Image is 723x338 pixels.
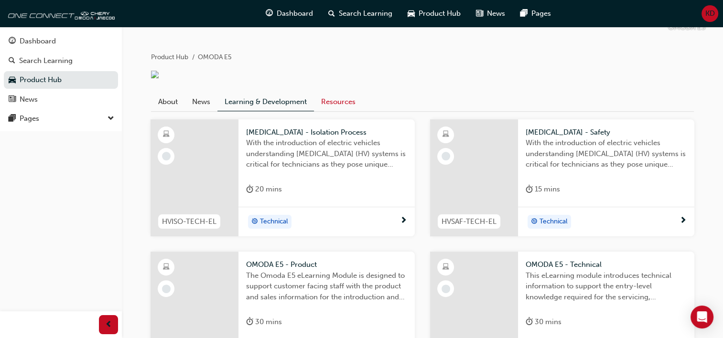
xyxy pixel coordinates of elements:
span: search-icon [328,8,335,20]
span: Product Hub [419,8,461,19]
a: HVSAF-TECH-EL[MEDICAL_DATA] - SafetyWith the introduction of electric vehicles understanding [MED... [430,119,694,237]
a: news-iconNews [468,4,513,23]
span: target-icon [531,216,538,228]
span: news-icon [476,8,483,20]
span: news-icon [9,95,16,104]
span: pages-icon [520,8,528,20]
div: 30 mins [246,316,282,328]
a: guage-iconDashboard [258,4,321,23]
img: f90095e9-f211-4b05-b29b-11043c2663bb.png [151,71,159,78]
button: Pages [4,110,118,127]
span: prev-icon [105,319,112,331]
a: Product Hub [4,71,118,89]
span: duration-icon [246,316,253,328]
div: Pages [20,113,39,124]
span: learningRecordVerb_NONE-icon [442,152,450,160]
div: 15 mins [526,183,560,195]
a: car-iconProduct Hub [400,4,468,23]
span: News [487,8,505,19]
span: HVSAF-TECH-EL [442,216,496,227]
a: HVISO-TECH-EL[MEDICAL_DATA] - Isolation ProcessWith the introduction of electric vehicles underst... [151,119,415,237]
span: duration-icon [246,183,253,195]
span: HVISO-TECH-EL [162,216,216,227]
a: Learning & Development [217,93,314,111]
span: Pages [531,8,551,19]
span: learningRecordVerb_NONE-icon [162,152,171,160]
span: Search Learning [339,8,392,19]
div: Search Learning [19,55,73,66]
span: duration-icon [526,316,533,328]
li: OMODA E5 [198,52,232,63]
span: learningRecordVerb_NONE-icon [442,285,450,293]
span: learningRecordVerb_NONE-icon [162,285,171,293]
span: Technical [260,216,288,227]
span: search-icon [9,57,15,65]
span: target-icon [251,216,258,228]
div: 20 mins [246,183,282,195]
span: pages-icon [9,115,16,123]
div: Open Intercom Messenger [691,306,713,328]
a: News [185,93,217,111]
a: pages-iconPages [513,4,559,23]
div: 30 mins [526,316,561,328]
a: Resources [314,93,363,111]
span: With the introduction of electric vehicles understanding [MEDICAL_DATA] (HV) systems is critical ... [526,137,687,170]
span: next-icon [680,217,687,225]
span: duration-icon [526,183,533,195]
span: With the introduction of electric vehicles understanding [MEDICAL_DATA] (HV) systems is critical ... [246,137,407,170]
img: oneconnect [5,4,115,23]
span: The Omoda E5 eLearning Module is designed to support customer facing staff with the product and s... [246,270,407,303]
span: KD [705,8,715,19]
a: News [4,91,118,108]
a: search-iconSearch Learning [321,4,400,23]
span: next-icon [400,217,407,225]
span: [MEDICAL_DATA] - Safety [526,127,687,138]
p: OMODA E5 [668,22,705,33]
span: car-icon [9,76,16,84]
span: learningResourceType_ELEARNING-icon [163,261,170,274]
span: OMODA E5 - Technical [526,259,687,270]
span: Dashboard [277,8,313,19]
span: guage-icon [9,37,16,46]
span: OMODA E5 - Product [246,259,407,270]
a: Dashboard [4,32,118,50]
span: learningResourceType_ELEARNING-icon [442,261,449,274]
button: KD [701,5,718,22]
span: [MEDICAL_DATA] - Isolation Process [246,127,407,138]
a: Product Hub [151,53,188,61]
button: DashboardSearch LearningProduct HubNews [4,31,118,110]
div: Dashboard [20,36,56,47]
span: learningResourceType_ELEARNING-icon [442,128,449,141]
a: Search Learning [4,52,118,70]
span: This eLearning module introduces technical information to support the entry-level knowledge requi... [526,270,687,303]
a: About [151,93,185,111]
span: Technical [540,216,568,227]
span: car-icon [408,8,415,20]
span: learningResourceType_ELEARNING-icon [163,128,170,141]
span: guage-icon [266,8,273,20]
div: News [20,94,38,105]
span: down-icon [108,113,114,125]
